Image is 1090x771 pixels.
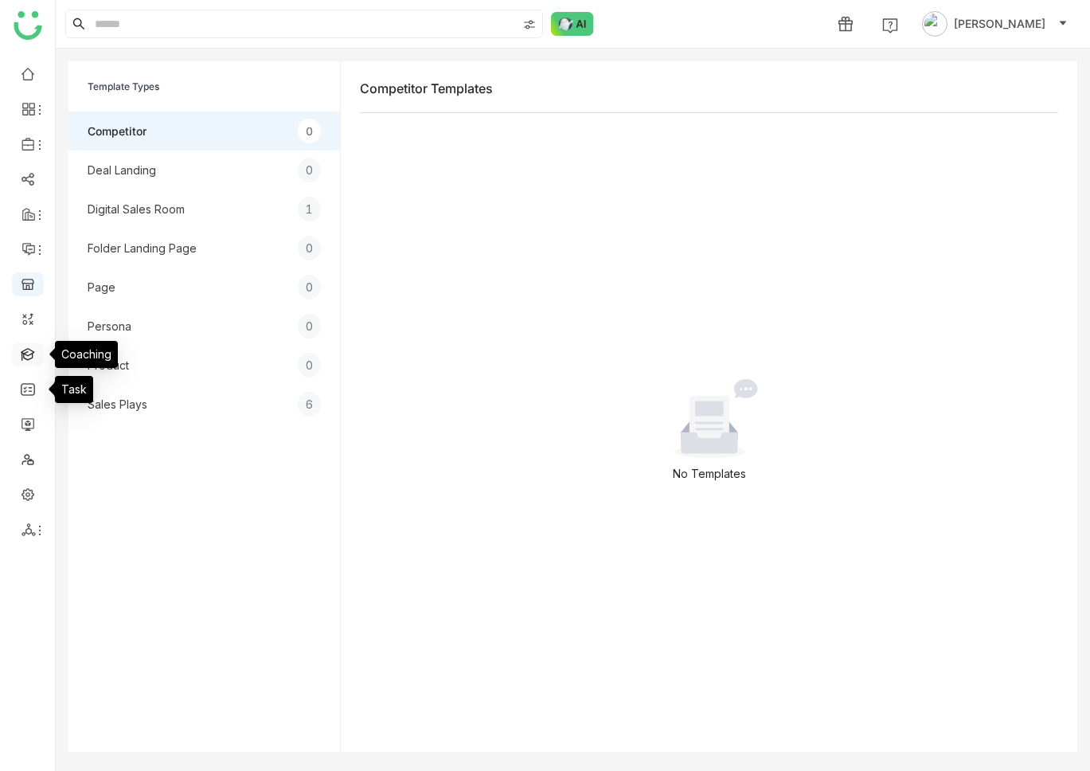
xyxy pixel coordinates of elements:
img: search-type.svg [523,18,536,31]
div: 0 [298,353,321,378]
div: 0 [298,119,321,143]
div: Template Types [68,61,340,112]
div: 6 [298,392,321,417]
span: [PERSON_NAME] [954,15,1045,33]
img: ask-buddy-normal.svg [551,12,594,36]
div: 0 [298,236,321,260]
div: 0 [298,275,321,299]
div: 0 [298,158,321,182]
div: Deal Landing [88,162,156,178]
div: Coaching [55,341,118,368]
img: help.svg [882,18,898,33]
img: avatar [922,11,947,37]
div: 0 [298,314,321,339]
img: logo [14,11,42,40]
div: Page [88,279,115,295]
div: Folder Landing Page [88,240,197,256]
div: Competitor [88,123,147,139]
p: No Templates [636,465,783,483]
div: Competitor Templates [360,80,1058,96]
div: Sales Plays [88,396,147,413]
div: 1 [298,197,321,221]
button: [PERSON_NAME] [919,11,1071,37]
div: Digital Sales Room [88,201,185,217]
div: Persona [88,318,131,335]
